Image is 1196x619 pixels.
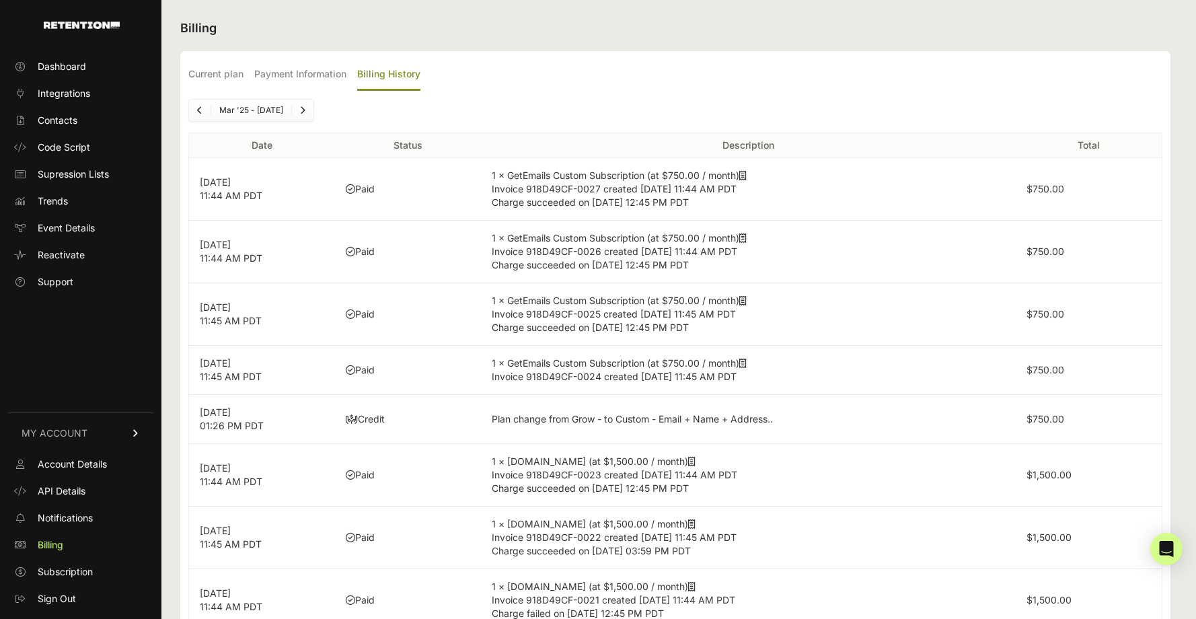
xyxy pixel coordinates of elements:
p: [DATE] 11:44 AM PDT [200,587,324,614]
span: Invoice 918D49CF-0024 created [DATE] 11:45 AM PDT [492,371,737,382]
td: 1 × GetEmails Custom Subscription (at $750.00 / month) [481,283,1016,346]
p: [DATE] 11:44 AM PDT [200,176,324,203]
td: Paid [335,283,481,346]
label: $750.00 [1026,246,1064,257]
span: Trends [38,194,68,208]
span: Invoice 918D49CF-0022 created [DATE] 11:45 AM PDT [492,532,737,543]
label: $1,500.00 [1026,532,1072,543]
th: Total [1016,133,1162,158]
p: [DATE] 11:44 AM PDT [200,462,324,488]
li: Mar '25 - [DATE] [211,105,291,116]
label: Payment Information [254,59,346,91]
label: $1,500.00 [1026,594,1072,606]
img: Retention.com [44,22,120,29]
th: Description [481,133,1016,158]
a: Dashboard [8,56,153,77]
label: $1,500.00 [1026,469,1072,480]
a: Sign Out [8,588,153,610]
td: 1 × GetEmails Custom Subscription (at $750.00 / month) [481,346,1016,395]
span: Code Script [38,141,90,154]
label: Current plan [188,59,244,91]
td: 1 × GetEmails Custom Subscription (at $750.00 / month) [481,221,1016,283]
span: Event Details [38,221,95,235]
span: Invoice 918D49CF-0026 created [DATE] 11:44 AM PDT [492,246,737,257]
span: Sign Out [38,592,76,606]
span: Invoice 918D49CF-0023 created [DATE] 11:44 AM PDT [492,469,737,480]
td: 1 × [DOMAIN_NAME] (at $1,500.00 / month) [481,444,1016,507]
span: API Details [38,484,85,498]
span: Account Details [38,458,107,471]
span: Invoice 918D49CF-0027 created [DATE] 11:44 AM PDT [492,183,737,194]
td: Paid [335,221,481,283]
label: $750.00 [1026,364,1064,375]
p: [DATE] 11:45 AM PDT [200,524,324,551]
td: Paid [335,346,481,395]
a: Support [8,271,153,293]
span: Dashboard [38,60,86,73]
td: Paid [335,158,481,221]
a: Integrations [8,83,153,104]
a: Billing [8,534,153,556]
span: Charge succeeded on [DATE] 12:45 PM PDT [492,322,689,333]
a: MY ACCOUNT [8,412,153,453]
div: Open Intercom Messenger [1150,533,1183,565]
td: 1 × GetEmails Custom Subscription (at $750.00 / month) [481,158,1016,221]
span: Subscription [38,565,93,579]
label: $750.00 [1026,183,1064,194]
span: Reactivate [38,248,85,262]
span: Charge succeeded on [DATE] 12:45 PM PDT [492,196,689,208]
p: [DATE] 11:45 AM PDT [200,301,324,328]
h2: Billing [180,19,1170,38]
p: [DATE] 01:26 PM PDT [200,406,324,433]
span: Charge failed on [DATE] 12:45 PM PDT [492,608,664,619]
span: Invoice 918D49CF-0021 created [DATE] 11:44 AM PDT [492,594,735,606]
label: $750.00 [1026,308,1064,320]
span: Invoice 918D49CF-0025 created [DATE] 11:45 AM PDT [492,308,736,320]
td: Paid [335,507,481,569]
span: Charge succeeded on [DATE] 12:45 PM PDT [492,259,689,270]
a: Account Details [8,453,153,475]
span: Supression Lists [38,168,109,181]
p: [DATE] 11:45 AM PDT [200,357,324,384]
p: [DATE] 11:44 AM PDT [200,238,324,265]
span: Charge succeeded on [DATE] 03:59 PM PDT [492,545,691,556]
th: Date [189,133,335,158]
a: Code Script [8,137,153,158]
td: Paid [335,444,481,507]
span: Contacts [38,114,77,127]
span: Support [38,275,73,289]
span: Notifications [38,511,93,525]
label: Billing History [357,59,420,91]
a: Contacts [8,110,153,131]
a: Reactivate [8,244,153,266]
a: Trends [8,190,153,212]
a: Notifications [8,507,153,529]
a: Event Details [8,217,153,239]
td: Plan change from Grow - to Custom - Email + Name + Address.. [481,395,1016,444]
td: 1 × [DOMAIN_NAME] (at $1,500.00 / month) [481,507,1016,569]
a: Next [292,100,313,121]
a: Supression Lists [8,163,153,185]
label: $750.00 [1026,413,1064,425]
td: Credit [335,395,481,444]
a: Previous [189,100,211,121]
span: Billing [38,538,63,552]
a: Subscription [8,561,153,583]
a: API Details [8,480,153,502]
span: Charge succeeded on [DATE] 12:45 PM PDT [492,482,689,494]
th: Status [335,133,481,158]
span: MY ACCOUNT [22,427,87,440]
span: Integrations [38,87,90,100]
